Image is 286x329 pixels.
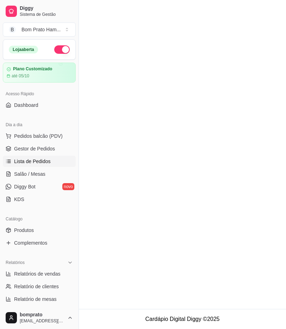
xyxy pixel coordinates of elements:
a: Gestor de Pedidos [3,143,76,154]
button: bomprato[EMAIL_ADDRESS][DOMAIN_NAME] [3,309,76,326]
span: [EMAIL_ADDRESS][DOMAIN_NAME] [20,318,64,324]
div: Bom Prato Ham ... [21,26,61,33]
span: Pedidos balcão (PDV) [14,133,63,140]
span: bomprato [20,312,64,318]
a: DiggySistema de Gestão [3,3,76,20]
span: Relatórios de vendas [14,270,61,277]
a: Produtos [3,225,76,236]
span: Salão / Mesas [14,170,45,178]
a: Relatório de clientes [3,281,76,292]
span: Relatórios [6,260,25,265]
span: Lista de Pedidos [14,158,51,165]
span: KDS [14,196,24,203]
span: Gestor de Pedidos [14,145,55,152]
article: Plano Customizado [13,66,52,72]
a: Diggy Botnovo [3,181,76,192]
a: Relatório de mesas [3,293,76,305]
a: Dashboard [3,99,76,111]
div: Dia a dia [3,119,76,130]
a: Relatório de fidelidadenovo [3,306,76,317]
span: Sistema de Gestão [20,12,73,17]
div: Catálogo [3,213,76,225]
div: Acesso Rápido [3,88,76,99]
span: Produtos [14,227,34,234]
a: Plano Customizadoaté 05/10 [3,63,76,83]
span: Diggy Bot [14,183,36,190]
button: Pedidos balcão (PDV) [3,130,76,142]
a: Salão / Mesas [3,168,76,180]
button: Select a team [3,22,76,37]
a: KDS [3,194,76,205]
button: Alterar Status [54,45,70,54]
span: Complementos [14,239,47,246]
a: Complementos [3,237,76,249]
a: Relatórios de vendas [3,268,76,279]
footer: Cardápio Digital Diggy © 2025 [79,309,286,329]
div: Loja aberta [9,46,38,53]
span: Dashboard [14,102,38,109]
span: Relatório de clientes [14,283,59,290]
span: Diggy [20,5,73,12]
article: até 05/10 [12,73,29,79]
span: B [9,26,16,33]
a: Lista de Pedidos [3,156,76,167]
span: Relatório de mesas [14,296,57,303]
